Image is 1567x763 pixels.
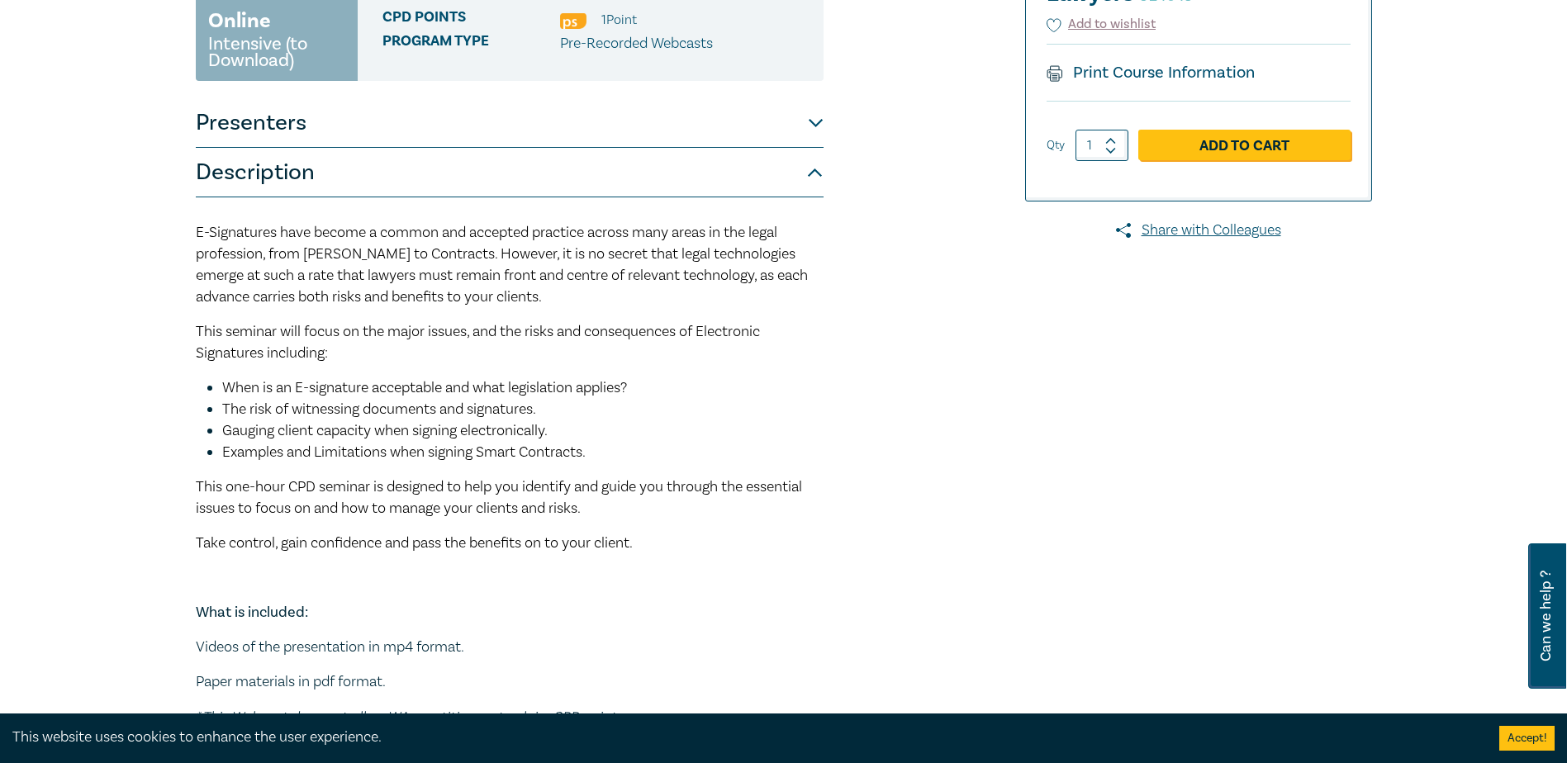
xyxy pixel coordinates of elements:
[196,603,308,622] strong: What is included:
[1025,220,1372,241] a: Share with Colleagues
[196,637,824,658] p: Videos of the presentation in mp4 format.
[208,6,271,36] h3: Online
[382,33,560,54] span: Program type
[222,443,586,462] span: Examples and Limitations when signing Smart Contracts.
[382,9,560,31] span: CPD Points
[1538,553,1554,679] span: Can we help ?
[1047,62,1256,83] a: Print Course Information
[1138,130,1351,161] a: Add to Cart
[601,9,637,31] li: 1 Point
[196,533,633,552] span: Take control, gain confidence and pass the benefits on to your client.
[1499,726,1555,751] button: Accept cookies
[196,148,824,197] button: Description
[1047,15,1156,34] button: Add to wishlist
[196,223,808,306] span: E-Signatures have become a common and accepted practice across many areas in the legal profession...
[196,322,760,363] span: This seminar will focus on the major issues, and the risks and consequences of Electronic Signatu...
[560,33,713,54] p: Pre-Recorded Webcasts
[560,13,586,29] img: Professional Skills
[208,36,345,69] small: Intensive (to Download)
[196,671,824,693] p: Paper materials in pdf format.
[1047,136,1065,154] label: Qty
[12,727,1474,748] div: This website uses cookies to enhance the user experience.
[196,477,802,518] span: This one-hour CPD seminar is designed to help you identify and guide you through the essential is...
[196,708,624,725] em: * This Webcast does not allow WA practitioners to claim CPD points
[1076,130,1128,161] input: 1
[196,98,824,148] button: Presenters
[222,400,536,419] span: The risk of witnessing documents and signatures.
[222,378,627,397] span: When is an E-signature acceptable and what legislation applies?
[222,421,548,440] span: Gauging client capacity when signing electronically.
